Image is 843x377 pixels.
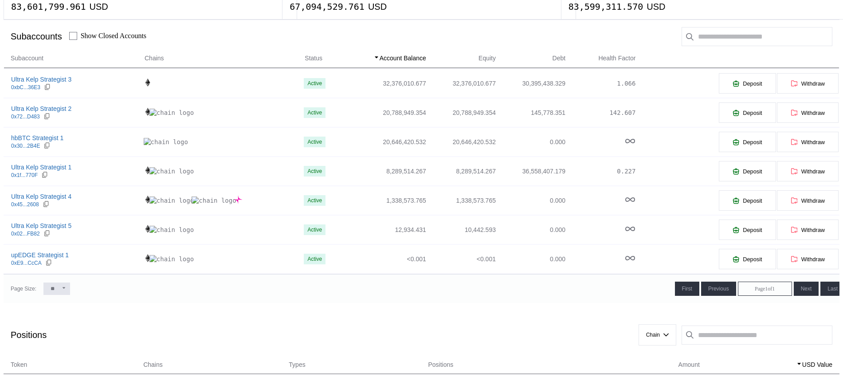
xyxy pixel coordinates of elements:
[11,54,43,63] span: Subaccount
[675,282,699,296] button: First
[496,127,566,157] td: 0.000
[496,244,566,274] td: 0.000
[11,75,71,83] div: Ultra Kelp Strategist 3
[743,110,762,116] span: Deposit
[776,73,839,94] button: Withdraw
[144,166,152,174] img: chain logo
[827,286,838,292] span: Last
[639,324,676,346] button: Chain
[289,360,305,369] span: Types
[427,186,496,215] td: 1,338,573.765
[598,54,635,63] span: Health Factor
[496,157,566,186] td: 36,558,407.179
[496,69,566,98] td: 30,395,438.329
[11,114,40,120] div: 0x72...D483
[718,248,776,270] button: Deposit
[427,69,496,98] td: 32,376,010.677
[11,134,63,142] div: hbBTC Strategist 1
[290,1,365,12] div: 67,094,529.761
[11,84,40,90] div: 0xbC...36E3
[776,219,839,240] button: Withdraw
[90,1,108,12] div: USD
[743,256,762,263] span: Deposit
[11,286,36,292] div: Page Size:
[718,161,776,182] button: Deposit
[11,360,27,369] span: Token
[718,190,776,211] button: Deposit
[11,105,71,113] div: Ultra Kelp Strategist 2
[776,190,839,211] button: Withdraw
[496,186,566,215] td: 0.000
[801,168,825,175] span: Withdraw
[427,127,496,157] td: 20,646,420.532
[81,32,146,40] label: Show Closed Accounts
[341,244,427,274] td: <0.001
[776,131,839,153] button: Withdraw
[496,215,566,244] td: 0.000
[341,69,427,98] td: 32,376,010.677
[755,286,775,292] span: Page 1 of 1
[647,1,665,12] div: USD
[305,54,322,63] span: Status
[144,196,152,204] img: chain logo
[192,196,236,204] img: chain logo
[149,226,194,234] img: chain logo
[682,286,692,292] span: First
[708,286,729,292] span: Previous
[149,255,194,263] img: chain logo
[801,286,812,292] span: Next
[341,157,427,186] td: 8,289,514.267
[801,110,825,116] span: Withdraw
[569,1,643,12] div: 83,599,311.570
[566,69,636,98] td: 1.066
[143,360,163,369] span: Chains
[801,139,825,145] span: Withdraw
[11,251,69,259] div: upEDGE Strategist 1
[341,215,427,244] td: 12,934.431
[743,139,762,145] span: Deposit
[307,139,322,145] div: Active
[427,244,496,274] td: <0.001
[566,157,636,186] td: 0.227
[478,54,496,63] span: Equity
[11,1,86,12] div: 83,601,799.961
[718,102,776,123] button: Deposit
[794,282,819,296] button: Next
[11,222,71,230] div: Ultra Kelp Strategist 5
[743,197,762,204] span: Deposit
[718,73,776,94] button: Deposit
[11,260,42,266] div: 0xE9...CcCA
[718,131,776,153] button: Deposit
[341,98,427,127] td: 20,788,949.354
[380,54,426,63] span: Account Balance
[427,215,496,244] td: 10,442.593
[801,256,825,263] span: Withdraw
[144,138,188,146] img: chain logo
[802,360,832,369] span: USD Value
[149,167,194,175] img: chain logo
[368,1,387,12] div: USD
[144,254,152,262] img: chain logo
[743,80,762,87] span: Deposit
[307,256,322,262] div: Active
[427,157,496,186] td: 8,289,514.267
[11,231,40,237] div: 0x02...FB82
[11,163,71,171] div: Ultra Kelp Strategist 1
[646,332,660,338] span: Chain
[743,227,762,233] span: Deposit
[11,143,40,149] div: 0x30...2B4E
[307,168,322,174] div: Active
[801,80,825,87] span: Withdraw
[149,196,194,204] img: chain logo
[307,197,322,204] div: Active
[149,109,194,117] img: chain logo
[428,360,453,369] span: Positions
[307,110,322,116] div: Active
[566,98,636,127] td: 142.607
[144,79,152,86] img: chain logo
[341,186,427,215] td: 1,338,573.765
[743,168,762,175] span: Deposit
[11,201,39,208] div: 0x45...2608
[234,196,242,204] img: chain logo
[776,161,839,182] button: Withdraw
